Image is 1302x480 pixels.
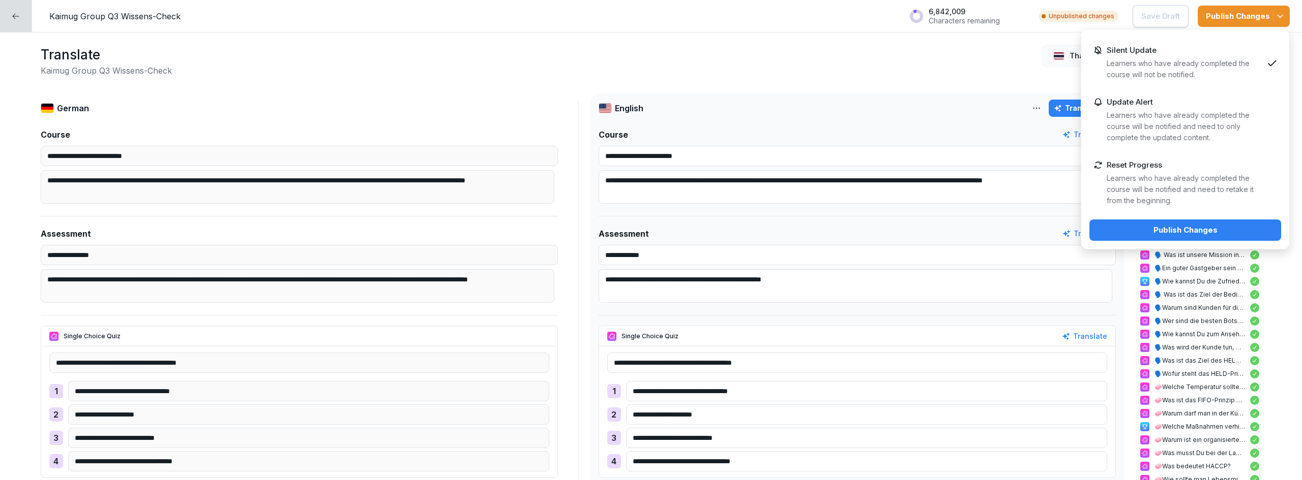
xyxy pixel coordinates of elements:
img: de.svg [41,103,54,113]
p: 🗣️Warum sind Kunden für die Kaimug-Gruppe wichtig? [1155,303,1245,312]
p: Update Alert [1107,98,1153,107]
button: Translate all [1049,100,1116,117]
img: us.svg [599,103,612,113]
p: Learners who have already completed the course will not be notified. [1107,58,1263,80]
p: 🧼Was musst Du bei der Lagerung von Lebensmitteln beachten? [1155,449,1245,458]
div: 3 [607,431,621,445]
p: Assessment [41,228,91,240]
p: 🧼Was ist das FIFO-Prinzip bei der Lagerung von Lebensmitteln? [1155,396,1245,405]
button: Save Draft [1133,5,1189,27]
p: 🗣️Wofür steht das HELD-Prinzip? [1155,369,1245,378]
div: 4 [607,454,621,468]
p: Course [41,129,70,141]
div: Publish Changes [1206,11,1282,22]
p: 🗣️Wie kannst Du die Zufriedenheit der Gäste erhöhen? [1155,277,1245,286]
p: English [615,102,643,114]
div: Publish Changes [1098,225,1273,236]
button: Publish Changes [1089,219,1281,241]
p: 🗣️Was ist das Ziel des HELD-Prinzips in der Kundenbetreuung? [1155,356,1245,365]
p: Course [599,129,628,141]
div: 1 [49,384,63,398]
p: Learners who have already completed the course will be notified and need to only complete the upd... [1107,110,1263,143]
p: 🗣️ Was ist das Ziel der Bedienung von Gästen im Restaurant? [1155,290,1245,299]
p: Save Draft [1141,11,1180,22]
p: 🗣️Wie kannst Du zum Ansehen des Unternehmens beitragen? [1155,330,1245,339]
p: 🗣️Ein guter Gastgeber sein bedeutet: [1155,264,1245,273]
p: 🧼Warum ist ein organisierter Arbeitsplatz wichtig? [1155,435,1245,444]
p: Single Choice Quiz [622,332,678,341]
p: 🧼Warum darf man in der Küche keinen Schmuck tragen? [1155,409,1245,418]
p: 🗣️Wer sind die besten Botschafter für ein Unternehmen? [1155,316,1245,326]
img: th.svg [1053,52,1064,60]
p: 🗣️ Was ist unsere Mission in Sachen Gastfreundschaft? [1155,250,1245,260]
p: 🗣️Was wird der Kunde tun, wenn er mit unserem Service NICHT zufrieden ist? [1155,343,1245,352]
div: 1 [607,384,621,398]
p: Thai [1070,50,1086,62]
div: 2 [607,407,621,422]
button: Translate [1062,129,1108,140]
h2: Kaimug Group Q3 Wissens-Check [41,65,172,77]
button: Translate [1062,331,1107,342]
div: 4 [49,454,63,468]
p: Characters remaining [929,16,1000,25]
p: 🧼Welche Maßnahmen verhindern die Übertragung von Bakterien auf Lebensmittel? [1155,422,1245,431]
p: German [57,102,89,114]
p: Unpublished changes [1049,12,1114,21]
button: Publish Changes [1198,6,1290,27]
div: Translate all [1054,103,1111,114]
p: Silent Update [1107,46,1157,55]
div: 3 [49,431,63,445]
p: Kaimug Group Q3 Wissens-Check [49,10,181,22]
button: 6,842,009Characters remaining [904,3,1029,29]
p: Assessment [599,228,649,240]
p: Reset Progress [1107,161,1162,170]
p: 6,842,009 [929,7,1000,16]
button: Translate [1062,228,1108,239]
div: 2 [49,407,63,422]
p: Single Choice Quiz [64,332,121,341]
p: Learners who have already completed the course will be notified and need to retake it from the be... [1107,173,1263,206]
p: 🧼Was bedeutet HACCP? [1155,462,1245,471]
h1: Translate [41,45,172,65]
p: 🧼Welche Temperatur sollte ein Kühlschrank für Lebensmittel haben? [1155,382,1245,392]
